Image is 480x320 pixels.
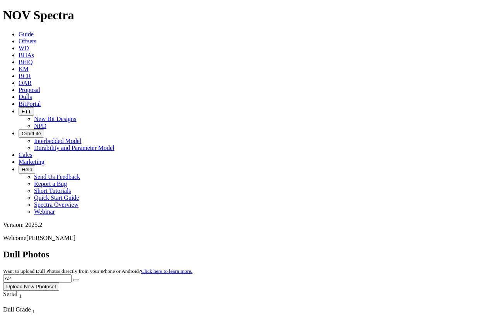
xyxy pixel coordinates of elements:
[19,151,32,158] a: Calcs
[19,291,22,297] span: Sort None
[34,123,46,129] a: NPD
[19,129,44,138] button: OrbitLite
[22,109,31,114] span: FTT
[19,80,32,86] a: OAR
[19,45,29,51] a: WD
[19,38,36,44] a: Offsets
[34,187,71,194] a: Short Tutorials
[19,52,34,58] a: BHAs
[3,283,59,291] button: Upload New Photoset
[3,299,36,306] div: Column Menu
[3,8,477,22] h1: NOV Spectra
[19,31,34,37] a: Guide
[19,87,40,93] a: Proposal
[19,107,34,116] button: FTT
[3,306,57,315] div: Dull Grade Sort None
[3,235,477,242] p: Welcome
[19,158,44,165] a: Marketing
[19,73,31,79] a: BCR
[22,167,32,172] span: Help
[19,165,35,174] button: Help
[19,66,29,72] a: KM
[3,249,477,260] h2: Dull Photos
[3,291,36,299] div: Serial Sort None
[34,138,81,144] a: Interbedded Model
[3,268,192,274] small: Want to upload Dull Photos directly from your iPhone or Android?
[19,94,32,100] a: Dulls
[19,293,22,299] sub: 1
[22,131,41,136] span: OrbitLite
[141,268,193,274] a: Click here to learn more.
[34,201,79,208] a: Spectra Overview
[34,180,67,187] a: Report a Bug
[34,208,55,215] a: Webinar
[3,291,17,297] span: Serial
[26,235,75,241] span: [PERSON_NAME]
[34,194,79,201] a: Quick Start Guide
[19,100,41,107] a: BitPortal
[32,306,35,313] span: Sort None
[3,291,36,306] div: Sort None
[32,308,35,314] sub: 1
[3,221,477,228] div: Version: 2025.2
[19,59,32,65] a: BitIQ
[34,145,114,151] a: Durability and Parameter Model
[34,174,80,180] a: Send Us Feedback
[34,116,76,122] a: New Bit Designs
[3,274,72,283] input: Search Serial Number
[3,306,31,313] span: Dull Grade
